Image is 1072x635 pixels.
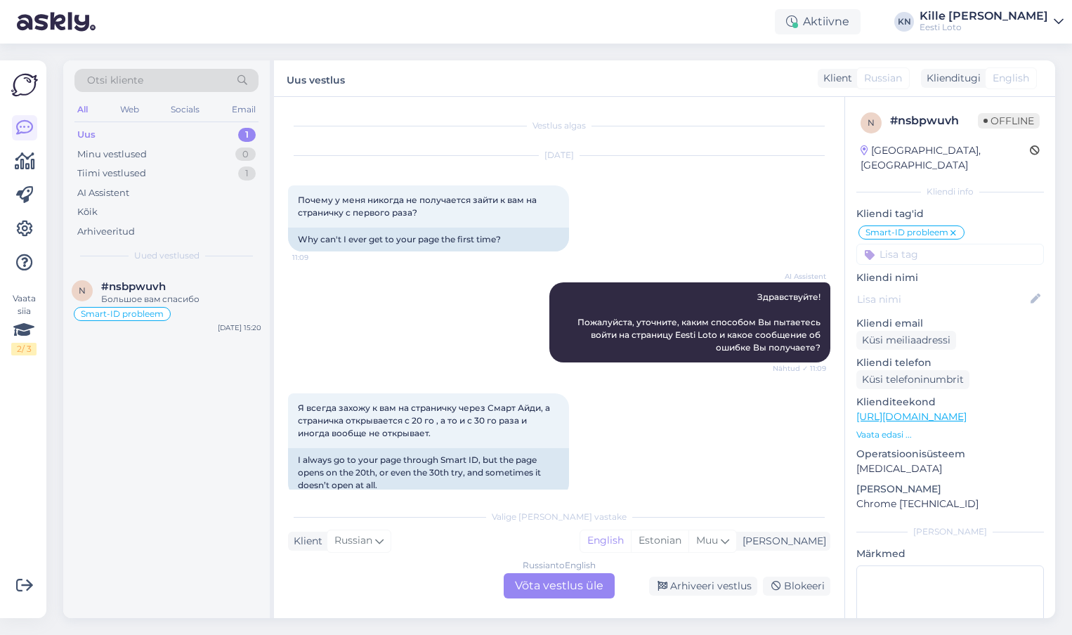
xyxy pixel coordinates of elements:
[238,128,256,142] div: 1
[920,11,1064,33] a: Kille [PERSON_NAME]Eesti Loto
[856,270,1044,285] p: Kliendi nimi
[218,322,261,333] div: [DATE] 15:20
[856,497,1044,511] p: Chrome [TECHNICAL_ID]
[856,428,1044,441] p: Vaata edasi ...
[920,22,1048,33] div: Eesti Loto
[864,71,902,86] span: Russian
[861,143,1030,173] div: [GEOGRAPHIC_DATA], [GEOGRAPHIC_DATA]
[856,482,1044,497] p: [PERSON_NAME]
[696,534,718,546] span: Muu
[856,410,967,423] a: [URL][DOMAIN_NAME]
[77,166,146,181] div: Tiimi vestlused
[11,72,38,98] img: Askly Logo
[921,71,981,86] div: Klienditugi
[865,228,948,237] span: Smart-ID probleem
[288,448,569,497] div: I always go to your page through Smart ID, but the page opens on the 20th, or even the 30th try, ...
[577,292,823,353] span: Здравствуйте! Пожалуйста, уточните, каким способом Вы пытаетесь войти на страницу Eesti Loto и ка...
[773,363,826,374] span: Nähtud ✓ 11:09
[580,530,631,551] div: English
[74,100,91,119] div: All
[856,185,1044,198] div: Kliendi info
[287,69,345,88] label: Uus vestlus
[856,355,1044,370] p: Kliendi telefon
[868,117,875,128] span: n
[235,148,256,162] div: 0
[11,343,37,355] div: 2 / 3
[77,186,129,200] div: AI Assistent
[920,11,1048,22] div: Kille [PERSON_NAME]
[890,112,978,129] div: # nsbpwuvh
[288,534,322,549] div: Klient
[857,292,1028,307] input: Lisa nimi
[134,249,200,262] span: Uued vestlused
[334,533,372,549] span: Russian
[856,447,1044,461] p: Operatsioonisüsteem
[288,511,830,523] div: Valige [PERSON_NAME] vastake
[298,195,539,218] span: Почему у меня никогда не получается зайти к вам на страничку с первого раза?
[168,100,202,119] div: Socials
[117,100,142,119] div: Web
[763,577,830,596] div: Blokeeri
[288,228,569,251] div: Why can't I ever get to your page the first time?
[856,370,969,389] div: Küsi telefoninumbrit
[856,244,1044,265] input: Lisa tag
[631,530,688,551] div: Estonian
[229,100,259,119] div: Email
[818,71,852,86] div: Klient
[504,573,615,598] div: Võta vestlus üle
[298,402,554,438] span: Я всегда захожу к вам на страничку через Смарт Айди, а страничка открывается с 20 го , а то и с 3...
[81,310,164,318] span: Smart-ID probleem
[856,395,1044,410] p: Klienditeekond
[856,546,1044,561] p: Märkmed
[856,316,1044,331] p: Kliendi email
[856,331,956,350] div: Küsi meiliaadressi
[87,73,143,88] span: Otsi kliente
[894,12,914,32] div: KN
[11,292,37,355] div: Vaata siia
[993,71,1029,86] span: English
[77,128,96,142] div: Uus
[737,534,826,549] div: [PERSON_NAME]
[773,271,826,282] span: AI Assistent
[288,149,830,162] div: [DATE]
[79,285,86,296] span: n
[856,525,1044,538] div: [PERSON_NAME]
[77,225,135,239] div: Arhiveeritud
[77,148,147,162] div: Minu vestlused
[649,577,757,596] div: Arhiveeri vestlus
[523,559,596,572] div: Russian to English
[77,205,98,219] div: Kõik
[101,293,261,306] div: Большое вам спасибо
[238,166,256,181] div: 1
[856,207,1044,221] p: Kliendi tag'id
[288,119,830,132] div: Vestlus algas
[775,9,861,34] div: Aktiivne
[292,252,345,263] span: 11:09
[978,113,1040,129] span: Offline
[856,461,1044,476] p: [MEDICAL_DATA]
[101,280,166,293] span: #nsbpwuvh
